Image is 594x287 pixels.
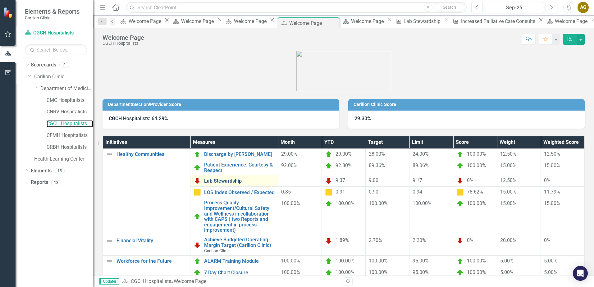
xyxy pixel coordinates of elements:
[174,278,206,284] div: Welcome Page
[234,17,268,25] div: Welcome Page
[369,200,388,206] span: 100.00%
[190,235,278,255] td: Double-Click to Edit Right Click for Context Menu
[500,189,516,195] span: 15.00%
[190,198,278,235] td: Double-Click to Edit Right Click for Context Menu
[204,237,275,248] a: Achieve Budgeted Operating Margin Target (Carilion Clinic)
[190,160,278,175] td: Double-Click to Edit Right Click for Context Menu
[369,177,378,183] span: 9.00
[108,102,336,107] h3: Department/Section/Provider Score
[325,151,332,158] img: On Target
[456,189,464,196] img: Caution
[25,44,87,55] input: Search Below...
[181,17,216,25] div: Welcome Page
[456,162,464,170] img: On Target
[40,85,93,92] a: Department of Medicine
[194,189,201,196] img: Caution
[544,269,557,275] span: 5.00%
[281,258,300,264] span: 100.00%
[544,151,560,157] span: 12.50%
[467,201,486,207] span: 100.00%
[555,17,589,25] div: Welcome Page
[103,255,190,278] td: Double-Click to Edit Right Click for Context Menu
[194,213,201,220] img: On Target
[573,266,588,281] div: Open Intercom Messenger
[485,2,544,13] button: Sep-25
[456,200,464,207] img: On Target
[31,61,56,69] a: Scorecards
[351,17,386,25] div: Welcome Page
[369,151,385,157] span: 28.00%
[467,178,473,184] span: 0%
[500,162,516,168] span: 15.00%
[456,257,464,265] img: On Target
[341,17,386,25] a: Welcome Page
[106,237,113,244] img: Not Defined
[190,255,278,267] td: Double-Click to Edit Right Click for Context Menu
[25,15,80,20] small: Carilion Clinic
[325,177,332,184] img: Below Plan
[393,17,442,25] a: Lab Stewardship
[413,162,429,168] span: 89.06%
[47,108,93,116] a: CNRV Hospitalists
[413,269,429,275] span: 95.00%
[194,177,201,184] img: Below Plan
[413,200,432,206] span: 100.00%
[204,162,275,173] a: Patient Experience: Courtesy & Respect
[545,17,589,25] a: Welcome Page
[47,120,93,127] a: CGCH Hospitalists
[467,189,483,195] span: 78.62%
[47,97,93,104] a: CMC Hospitalists
[117,258,187,264] a: Workforce for the Future
[413,189,422,195] span: 0.94
[413,237,426,243] span: 2.20%
[456,269,464,276] img: On Target
[296,51,391,91] img: carilion%20clinic%20logo%202.0.png
[190,149,278,160] td: Double-Click to Edit Right Click for Context Menu
[544,189,560,195] span: 11.79%
[325,257,332,265] img: On Target
[578,2,589,13] button: AG
[336,258,354,264] span: 100.00%
[34,156,93,163] a: Health Learning Center
[118,17,163,25] a: Welcome Page
[117,152,187,157] a: Healthy Communities
[204,190,275,195] a: LOS Index Observed / Expected
[103,149,190,235] td: Double-Click to Edit Right Click for Context Menu
[281,269,300,275] span: 100.00%
[3,7,14,18] img: ClearPoint Strategy
[31,179,48,186] a: Reports
[204,152,275,157] a: Discharge by [PERSON_NAME]
[369,269,388,275] span: 100.00%
[47,144,93,151] a: CRBH Hospitalists
[103,41,144,46] div: CGCH Hospitalists
[204,200,275,233] a: Process Quality Improvement/Cultural Safety and Wellness in collaboration with CAPS ( two Reports...
[336,178,345,184] span: 9.37
[467,269,486,275] span: 100.00%
[289,19,338,27] div: Welcome Page
[25,8,80,15] span: Elements & Reports
[467,151,486,157] span: 100.00%
[443,5,456,10] span: Search
[544,258,557,264] span: 5.00%
[467,258,486,264] span: 100.00%
[500,151,516,157] span: 12.50%
[126,2,467,13] input: Search ClearPoint...
[434,3,465,12] button: Search
[59,62,69,68] div: 8
[500,177,516,183] span: 12.50%
[336,201,354,207] span: 100.00%
[131,278,171,284] a: CGCH Hospitalists
[456,177,464,184] img: Below Plan
[461,17,537,25] div: Increased Palliative Care Consults
[325,200,332,207] img: On Target
[487,4,542,11] div: Sep-25
[369,162,385,168] span: 89.36%
[190,267,278,278] td: Double-Click to Edit Right Click for Context Menu
[47,132,93,139] a: CFMH Hospitalists
[369,237,382,243] span: 2.70%
[404,17,442,25] div: Lab Stewardship
[325,237,332,244] img: Below Plan
[500,258,514,264] span: 5.00%
[467,162,486,168] span: 100.00%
